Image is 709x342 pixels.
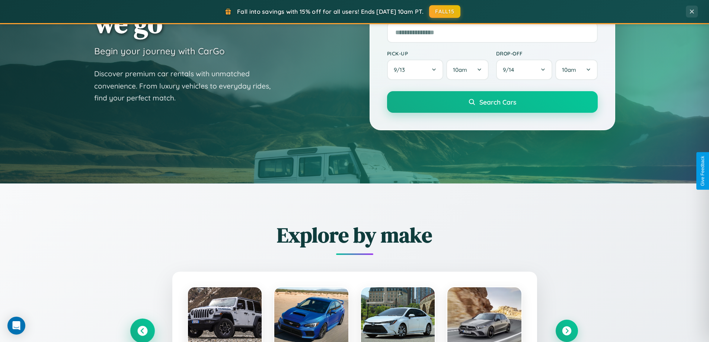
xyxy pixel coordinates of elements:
[700,156,705,186] div: Give Feedback
[394,66,409,73] span: 9 / 13
[131,221,578,249] h2: Explore by make
[555,60,597,80] button: 10am
[429,5,460,18] button: FALL15
[503,66,518,73] span: 9 / 14
[496,60,553,80] button: 9/14
[387,60,444,80] button: 9/13
[496,50,598,57] label: Drop-off
[237,8,424,15] span: Fall into savings with 15% off for all users! Ends [DATE] 10am PT.
[562,66,576,73] span: 10am
[94,68,280,104] p: Discover premium car rentals with unmatched convenience. From luxury vehicles to everyday rides, ...
[387,91,598,113] button: Search Cars
[387,50,489,57] label: Pick-up
[453,66,467,73] span: 10am
[479,98,516,106] span: Search Cars
[446,60,488,80] button: 10am
[94,45,225,57] h3: Begin your journey with CarGo
[7,317,25,335] div: Open Intercom Messenger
